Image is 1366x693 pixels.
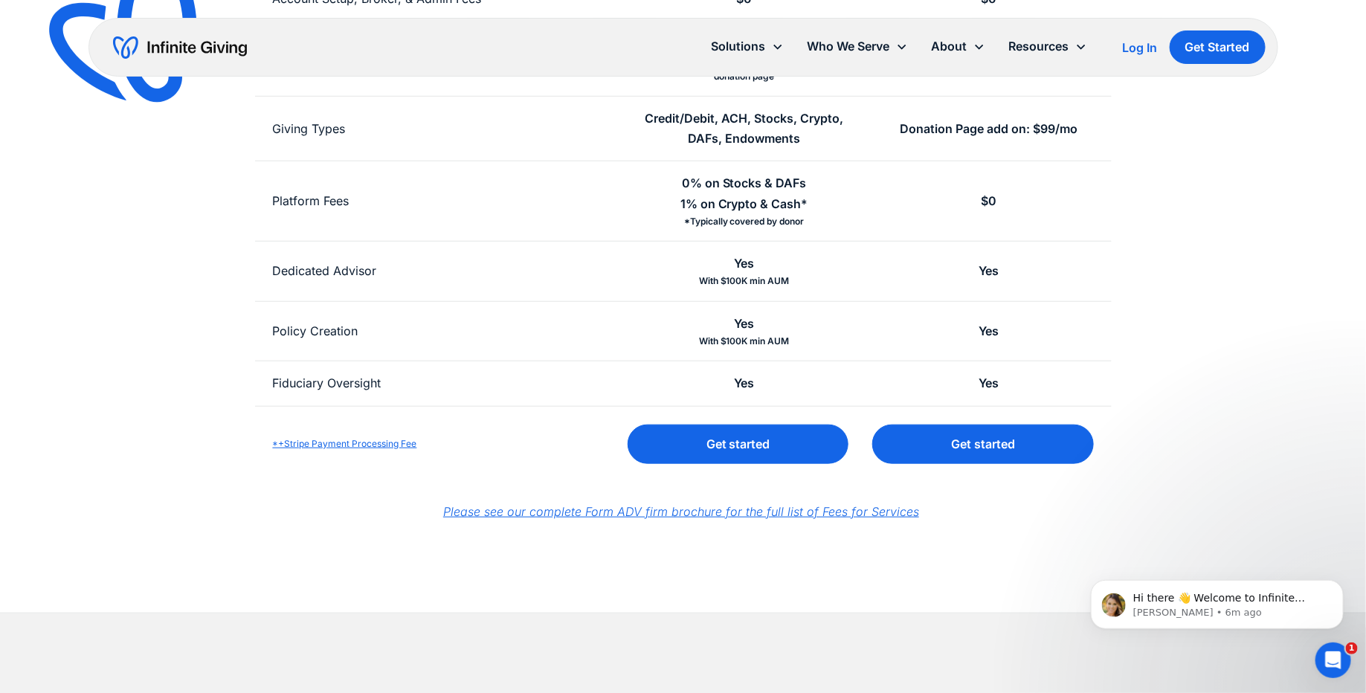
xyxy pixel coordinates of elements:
iframe: Intercom notifications message [1069,549,1366,653]
div: Yes [979,321,999,341]
a: Log In [1123,39,1158,57]
div: Yes [734,373,754,393]
a: home [113,36,247,59]
div: Donation Page add on: $99/mo [900,119,1077,139]
div: Credit/Debit, ACH, Stocks, Crypto, DAFs, Endowments [639,109,848,149]
a: *+Stripe Payment Processing Fee [273,438,417,449]
div: With $100K min AUM [699,334,790,349]
div: Resources [1009,36,1069,57]
div: About [932,36,967,57]
span: 1 [1346,642,1358,654]
div: Platform Fees [273,191,349,211]
div: Yes [979,373,999,393]
div: Resources [997,30,1099,62]
div: Fiduciary Oversight [273,373,381,393]
div: Policy Creation [273,321,358,341]
a: Please see our complete Form ADV firm brochure for the full list of Fees for Services [443,504,919,519]
div: Yes [734,254,754,274]
div: Log In [1123,42,1158,54]
iframe: Intercom live chat [1315,642,1351,678]
div: Who We Serve [796,30,920,62]
div: With $100K min AUM [699,274,790,289]
div: Solutions [712,36,766,57]
div: Yes [734,314,754,334]
a: Get started [628,425,848,464]
div: Dedicated Advisor [273,261,377,281]
div: Giving Types [273,119,346,139]
div: $0 [981,191,996,211]
div: Solutions [700,30,796,62]
div: 0% on Stocks & DAFs 1% on Crypto & Cash* [680,173,808,213]
div: About [920,30,997,62]
div: Yes [979,261,999,281]
div: Who We Serve [808,36,890,57]
a: Get Started [1170,30,1266,64]
div: *Typically covered by donor [684,214,805,229]
a: Get started [872,425,1093,464]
